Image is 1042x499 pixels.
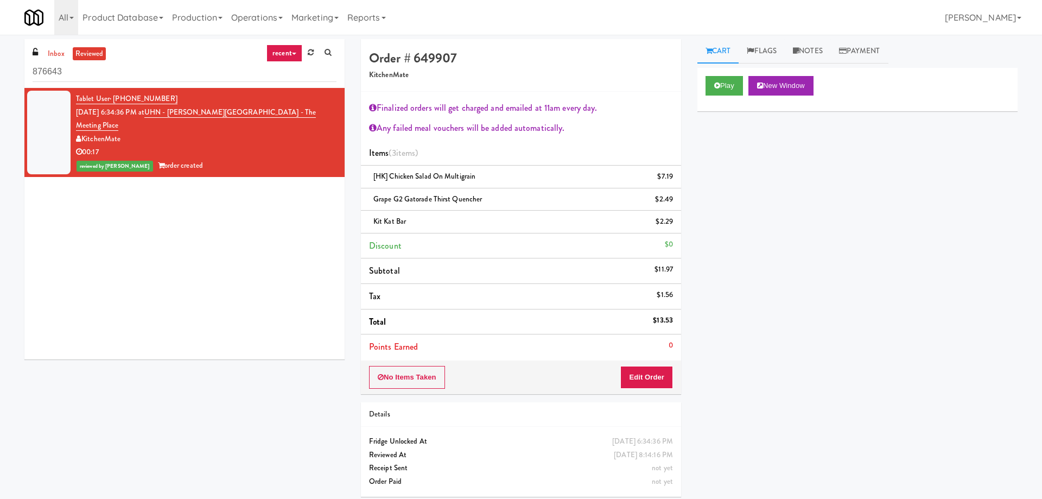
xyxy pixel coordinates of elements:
[655,263,673,276] div: $11.97
[33,62,336,82] input: Search vision orders
[77,161,153,172] span: reviewed by [PERSON_NAME]
[697,39,739,64] a: Cart
[706,76,743,96] button: Play
[158,160,203,170] span: order created
[612,435,673,449] div: [DATE] 6:34:36 PM
[369,100,673,116] div: Finalized orders will get charged and emailed at 11am every day.
[76,146,336,159] div: 00:17
[656,215,673,229] div: $2.29
[76,107,144,117] span: [DATE] 6:34:36 PM at
[369,462,673,475] div: Receipt Sent
[24,8,43,27] img: Micromart
[785,39,831,64] a: Notes
[369,366,445,389] button: No Items Taken
[373,171,475,181] span: [HK] Chicken Salad on Multigrain
[657,288,673,302] div: $1.56
[369,475,673,489] div: Order Paid
[614,449,673,462] div: [DATE] 8:14:16 PM
[369,449,673,462] div: Reviewed At
[652,463,673,473] span: not yet
[665,238,673,251] div: $0
[369,239,402,252] span: Discount
[389,147,418,159] span: (3 )
[76,93,177,104] a: Tablet User· [PHONE_NUMBER]
[396,147,416,159] ng-pluralize: items
[76,107,316,131] a: UHN - [PERSON_NAME][GEOGRAPHIC_DATA] - The Meeting Place
[45,47,67,61] a: inbox
[369,340,418,353] span: Points Earned
[73,47,106,61] a: reviewed
[652,476,673,487] span: not yet
[369,71,673,79] h5: KitchenMate
[369,264,400,277] span: Subtotal
[369,290,380,302] span: Tax
[369,51,673,65] h4: Order # 649907
[620,366,673,389] button: Edit Order
[739,39,785,64] a: Flags
[369,120,673,136] div: Any failed meal vouchers will be added automatically.
[669,339,673,352] div: 0
[653,314,673,327] div: $13.53
[266,45,302,62] a: recent
[655,193,673,206] div: $2.49
[369,315,386,328] span: Total
[369,147,418,159] span: Items
[24,88,345,177] li: Tablet User· [PHONE_NUMBER][DATE] 6:34:36 PM atUHN - [PERSON_NAME][GEOGRAPHIC_DATA] - The Meeting...
[657,170,673,184] div: $7.19
[369,435,673,449] div: Fridge Unlocked At
[369,408,673,421] div: Details
[373,216,406,226] span: Kit Kat Bar
[110,93,177,104] span: · [PHONE_NUMBER]
[373,194,482,204] span: Grape G2 Gatorade Thirst Quencher
[76,132,336,146] div: KitchenMate
[831,39,888,64] a: Payment
[748,76,814,96] button: New Window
